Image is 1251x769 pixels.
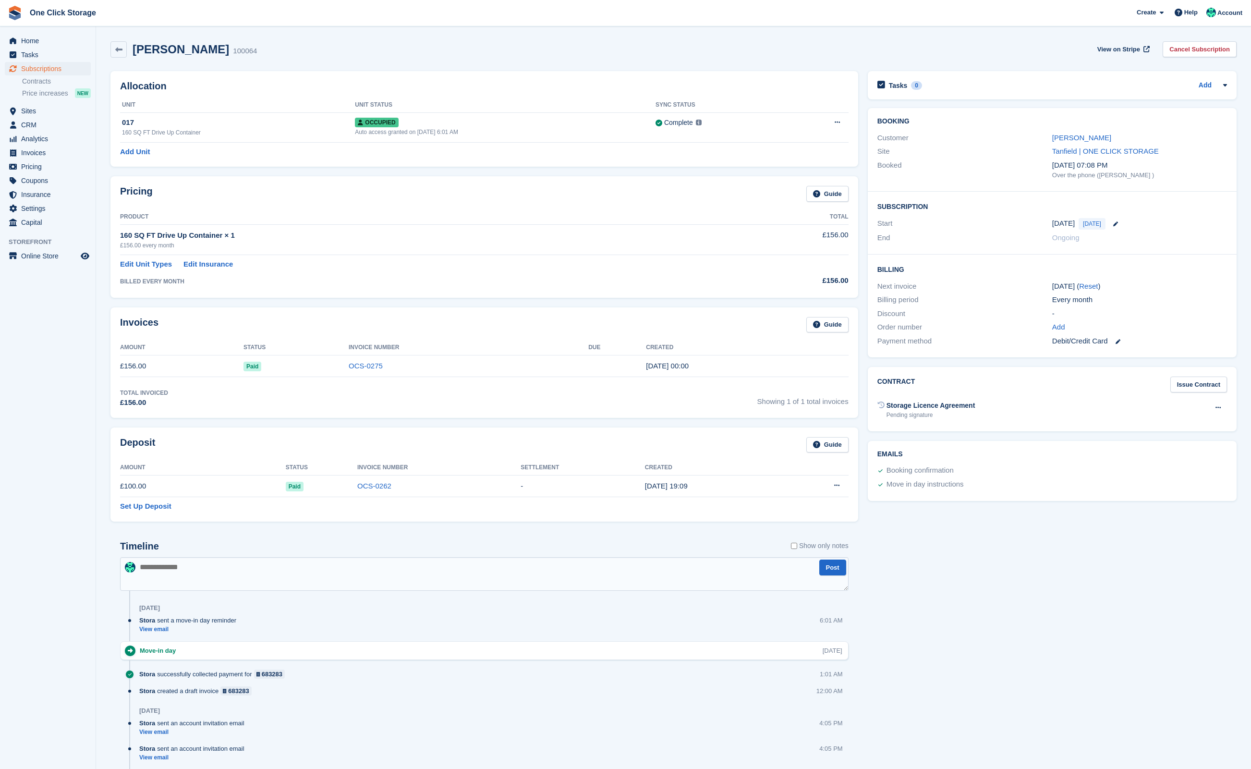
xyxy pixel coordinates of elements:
[139,719,249,728] div: sent an account invitation email
[120,541,159,552] h2: Timeline
[696,120,702,125] img: icon-info-grey-7440780725fd019a000dd9b08b2336e03edf1995a4989e88bcd33f0948082b44.svg
[5,249,91,263] a: menu
[120,241,714,250] div: £156.00 every month
[791,541,849,551] label: Show only notes
[5,48,91,61] a: menu
[1199,80,1212,91] a: Add
[120,389,168,397] div: Total Invoiced
[120,186,153,202] h2: Pricing
[22,89,68,98] span: Price increases
[21,216,79,229] span: Capital
[120,340,243,355] th: Amount
[120,259,172,270] a: Edit Unit Types
[133,43,229,56] h2: [PERSON_NAME]
[877,281,1052,292] div: Next invoice
[5,174,91,187] a: menu
[1052,336,1227,347] div: Debit/Credit Card
[1097,45,1140,54] span: View on Stripe
[806,186,849,202] a: Guide
[656,98,790,113] th: Sync Status
[1052,134,1111,142] a: [PERSON_NAME]
[806,317,849,333] a: Guide
[139,686,155,696] span: Stora
[140,646,181,655] div: Move-in day
[120,317,158,333] h2: Invoices
[139,754,249,762] a: View email
[877,218,1052,230] div: Start
[664,118,693,128] div: Complete
[1163,41,1237,57] a: Cancel Subscription
[355,118,398,127] span: Occupied
[139,616,241,625] div: sent a move-in day reminder
[5,132,91,146] a: menu
[120,476,286,497] td: £100.00
[120,209,714,225] th: Product
[120,230,714,241] div: 160 SQ FT Drive Up Container × 1
[1052,308,1227,319] div: -
[355,98,656,113] th: Unit Status
[877,308,1052,319] div: Discount
[120,277,714,286] div: BILLED EVERY MONTH
[286,460,357,476] th: Status
[877,201,1227,211] h2: Subscription
[21,104,79,118] span: Sites
[714,209,849,225] th: Total
[877,146,1052,157] div: Site
[286,482,304,491] span: Paid
[1052,147,1159,155] a: Tanfield | ONE CLICK STORAGE
[139,616,155,625] span: Stora
[243,340,349,355] th: Status
[877,322,1052,333] div: Order number
[21,118,79,132] span: CRM
[139,744,249,753] div: sent an account invitation email
[120,460,286,476] th: Amount
[819,744,842,753] div: 4:05 PM
[1052,171,1227,180] div: Over the phone ([PERSON_NAME] )
[820,616,843,625] div: 6:01 AM
[122,128,355,137] div: 160 SQ FT Drive Up Container
[5,146,91,159] a: menu
[8,6,22,20] img: stora-icon-8386f47178a22dfd0bd8f6a31ec36ba5ce8667c1dd55bd0f319d3a0aa187defe.svg
[714,224,849,255] td: £156.00
[75,88,91,98] div: NEW
[5,34,91,48] a: menu
[645,482,688,490] time: 2025-08-05 18:09:35 UTC
[5,160,91,173] a: menu
[521,476,644,497] td: -
[228,686,249,696] div: 683283
[355,128,656,136] div: Auto access granted on [DATE] 6:01 AM
[877,133,1052,144] div: Customer
[349,340,588,355] th: Invoice Number
[819,560,846,575] button: Post
[1079,282,1098,290] a: Reset
[791,541,797,551] input: Show only notes
[820,670,843,679] div: 1:01 AM
[1217,8,1242,18] span: Account
[1052,218,1075,229] time: 2025-08-10 23:00:00 UTC
[139,625,241,634] a: View email
[21,62,79,75] span: Subscriptions
[877,336,1052,347] div: Payment method
[1052,322,1065,333] a: Add
[254,670,285,679] a: 683283
[877,118,1227,125] h2: Booking
[21,160,79,173] span: Pricing
[139,686,256,696] div: created a draft invoice
[5,216,91,229] a: menu
[21,146,79,159] span: Invoices
[26,5,100,21] a: One Click Storage
[1170,377,1227,392] a: Issue Contract
[645,460,783,476] th: Created
[714,275,849,286] div: £156.00
[887,401,975,411] div: Storage Licence Agreement
[21,174,79,187] span: Coupons
[243,362,261,371] span: Paid
[823,646,842,655] div: [DATE]
[887,479,964,490] div: Move in day instructions
[877,264,1227,274] h2: Billing
[887,411,975,419] div: Pending signature
[21,249,79,263] span: Online Store
[5,104,91,118] a: menu
[233,46,257,57] div: 100064
[816,686,843,696] div: 12:00 AM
